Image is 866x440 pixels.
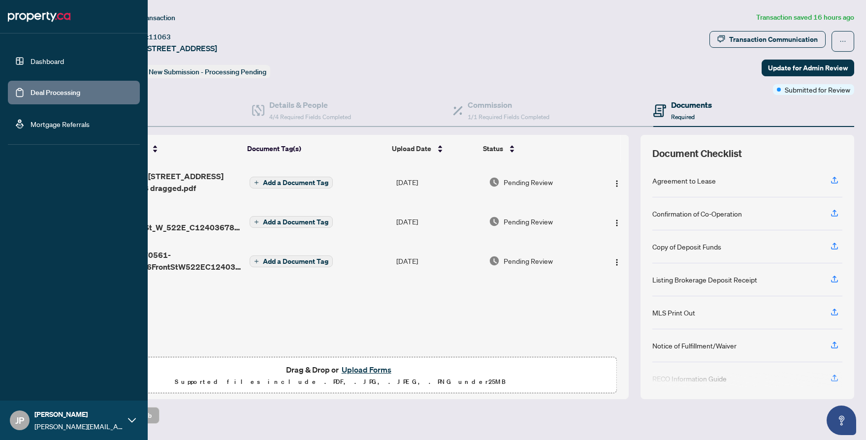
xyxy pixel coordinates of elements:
button: Add a Document Tag [250,255,333,267]
span: Update for Admin Review [768,60,848,76]
span: plus [254,180,259,185]
img: Logo [613,258,621,266]
span: Pending Review [504,216,553,227]
button: Logo [609,214,625,229]
span: Add a Document Tag [263,219,328,225]
div: Copy of Deposit Funds [652,241,721,252]
th: Status [479,135,590,162]
span: Document Checklist [652,147,742,160]
button: Add a Document Tag [250,216,333,228]
img: Document Status [489,255,500,266]
a: Deal Processing [31,88,80,97]
span: 522E-[STREET_ADDRESS] [122,42,217,54]
h4: Details & People [269,99,351,111]
button: Add a Document Tag [250,255,333,268]
span: Drag & Drop orUpload FormsSupported files include .PDF, .JPG, .JPEG, .PNG under25MB [64,357,616,394]
div: Listing Brokerage Deposit Receipt [652,274,757,285]
span: plus [254,259,259,264]
span: JP [15,413,24,427]
td: [DATE] [392,241,485,281]
div: Transaction Communication [729,31,818,47]
span: ellipsis [839,38,846,45]
button: Add a Document Tag [250,177,333,189]
span: Required [671,113,695,121]
td: [DATE] [392,162,485,202]
span: 11063 [149,32,171,41]
div: Confirmation of Co-Operation [652,208,742,219]
span: Upload Date [392,143,431,154]
button: Transaction Communication [709,31,826,48]
span: 1758807770561-DEPOSIT576FrontStW522EC12403678.pdf [104,249,241,273]
span: LEASE 576_Front_St_W_522E_C12403678.pdf [104,210,241,233]
span: 4/4 Required Fields Completed [269,113,351,121]
img: Logo [613,219,621,227]
span: Add a Document Tag [263,179,328,186]
button: Add a Document Tag [250,176,333,189]
span: 1/1 Required Fields Completed [468,113,549,121]
td: [DATE] [392,202,485,241]
span: Add a Document Tag [263,258,328,265]
span: Pending Review [504,255,553,266]
button: Logo [609,174,625,190]
div: Status: [122,65,270,78]
article: Transaction saved 16 hours ago [756,12,854,23]
th: Document Tag(s) [243,135,388,162]
span: BRA OFFER [STREET_ADDRESS] C12403678 dragged.pdf [104,170,241,194]
div: Notice of Fulfillment/Waiver [652,340,737,351]
a: Mortgage Referrals [31,120,90,128]
h4: Commission [468,99,549,111]
th: Upload Date [388,135,480,162]
button: Logo [609,253,625,269]
span: New Submission - Processing Pending [149,67,266,76]
span: plus [254,220,259,224]
img: Logo [613,180,621,188]
p: Supported files include .PDF, .JPG, .JPEG, .PNG under 25 MB [69,376,610,388]
h4: Documents [671,99,712,111]
span: Status [483,143,503,154]
span: Drag & Drop or [286,363,394,376]
img: logo [8,9,70,25]
button: Open asap [827,406,856,435]
div: Agreement to Lease [652,175,716,186]
span: Pending Review [504,177,553,188]
span: Submitted for Review [785,84,850,95]
div: MLS Print Out [652,307,695,318]
img: Document Status [489,216,500,227]
a: Dashboard [31,57,64,65]
button: Upload Forms [339,363,394,376]
span: View Transaction [123,13,175,22]
span: [PERSON_NAME][EMAIL_ADDRESS][DOMAIN_NAME] [34,421,123,432]
span: [PERSON_NAME] [34,409,123,420]
img: Document Status [489,177,500,188]
th: (3) File Name [99,135,243,162]
button: Update for Admin Review [762,60,854,76]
